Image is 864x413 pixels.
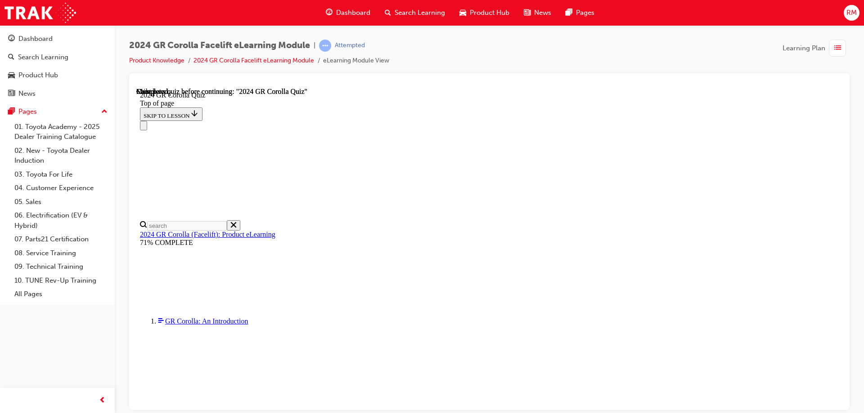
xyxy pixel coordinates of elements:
[11,133,90,143] input: Search
[4,29,111,103] button: DashboardSearch LearningProduct HubNews
[11,274,111,288] a: 10. TUNE Rev-Up Training
[783,43,825,53] span: Learning Plan
[319,40,331,52] span: learningRecordVerb_ATTEMPT-icon
[11,144,111,168] a: 02. New - Toyota Dealer Induction
[326,7,333,18] span: guage-icon
[335,41,365,50] div: Attempted
[18,34,53,44] div: Dashboard
[11,181,111,195] a: 04. Customer Experience
[4,33,11,43] button: Close navigation menu
[4,3,76,23] img: Trak
[4,31,111,47] a: Dashboard
[4,103,111,120] button: Pages
[314,40,315,51] span: |
[4,151,702,159] div: 71% COMPLETE
[8,90,15,98] span: news-icon
[385,7,391,18] span: search-icon
[4,49,111,66] a: Search Learning
[844,5,859,21] button: RM
[846,8,857,18] span: RM
[576,8,594,18] span: Pages
[8,53,14,62] span: search-icon
[4,85,111,102] a: News
[18,52,68,62] div: Search Learning
[452,4,517,22] a: car-iconProduct Hub
[11,287,111,301] a: All Pages
[11,195,111,209] a: 05. Sales
[783,40,850,57] button: Learning Plan
[99,395,106,406] span: prev-icon
[11,260,111,274] a: 09. Technical Training
[4,20,66,33] button: SKIP TO LESSON
[395,8,445,18] span: Search Learning
[129,40,310,51] span: 2024 GR Corolla Facelift eLearning Module
[470,8,509,18] span: Product Hub
[11,209,111,232] a: 06. Electrification (EV & Hybrid)
[517,4,558,22] a: news-iconNews
[11,120,111,144] a: 01. Toyota Academy - 2025 Dealer Training Catalogue
[336,8,370,18] span: Dashboard
[524,7,531,18] span: news-icon
[4,67,111,84] a: Product Hub
[90,133,104,143] button: Close search menu
[558,4,602,22] a: pages-iconPages
[18,70,58,80] div: Product Hub
[4,12,702,20] div: Top of page
[101,106,108,118] span: up-icon
[129,57,184,64] a: Product Knowledge
[319,4,378,22] a: guage-iconDashboard
[7,25,63,31] span: SKIP TO LESSON
[4,4,702,12] div: 2024 GR Corolla Quiz
[11,246,111,260] a: 08. Service Training
[11,232,111,246] a: 07. Parts21 Certification
[534,8,551,18] span: News
[8,35,15,43] span: guage-icon
[323,56,389,66] li: eLearning Module View
[378,4,452,22] a: search-iconSearch Learning
[8,108,15,116] span: pages-icon
[4,143,139,151] a: 2024 GR Corolla (Facelift): Product eLearning
[8,71,15,80] span: car-icon
[18,89,36,99] div: News
[193,57,314,64] a: 2024 GR Corolla Facelift eLearning Module
[459,7,466,18] span: car-icon
[18,107,37,117] div: Pages
[834,43,841,54] span: list-icon
[566,7,572,18] span: pages-icon
[11,168,111,182] a: 03. Toyota For Life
